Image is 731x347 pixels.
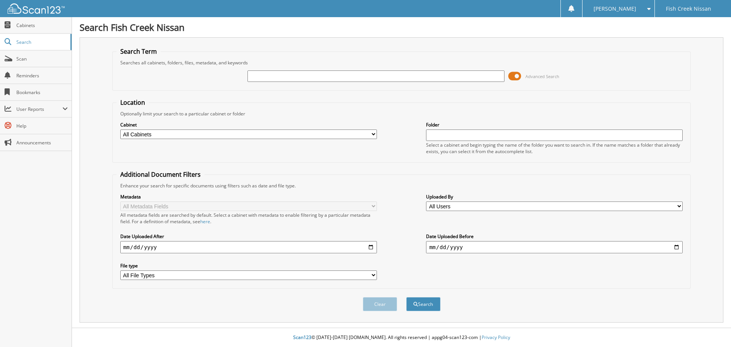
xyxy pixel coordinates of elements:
[16,106,62,112] span: User Reports
[666,6,711,11] span: Fish Creek Nissan
[16,139,68,146] span: Announcements
[200,218,210,225] a: here
[117,182,687,189] div: Enhance your search for specific documents using filters such as date and file type.
[120,262,377,269] label: File type
[16,89,68,96] span: Bookmarks
[80,21,723,34] h1: Search Fish Creek Nissan
[117,110,687,117] div: Optionally limit your search to a particular cabinet or folder
[120,241,377,253] input: start
[363,297,397,311] button: Clear
[120,193,377,200] label: Metadata
[16,22,68,29] span: Cabinets
[594,6,636,11] span: [PERSON_NAME]
[426,122,683,128] label: Folder
[16,72,68,79] span: Reminders
[8,3,65,14] img: scan123-logo-white.svg
[525,74,559,79] span: Advanced Search
[72,328,731,347] div: © [DATE]-[DATE] [DOMAIN_NAME]. All rights reserved | appg04-scan123-com |
[120,212,377,225] div: All metadata fields are searched by default. Select a cabinet with metadata to enable filtering b...
[426,233,683,240] label: Date Uploaded Before
[482,334,510,341] a: Privacy Policy
[426,193,683,200] label: Uploaded By
[16,39,67,45] span: Search
[426,142,683,155] div: Select a cabinet and begin typing the name of the folder you want to search in. If the name match...
[117,47,161,56] legend: Search Term
[117,98,149,107] legend: Location
[293,334,311,341] span: Scan123
[117,170,204,179] legend: Additional Document Filters
[16,123,68,129] span: Help
[117,59,687,66] div: Searches all cabinets, folders, files, metadata, and keywords
[406,297,441,311] button: Search
[120,122,377,128] label: Cabinet
[16,56,68,62] span: Scan
[120,233,377,240] label: Date Uploaded After
[426,241,683,253] input: end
